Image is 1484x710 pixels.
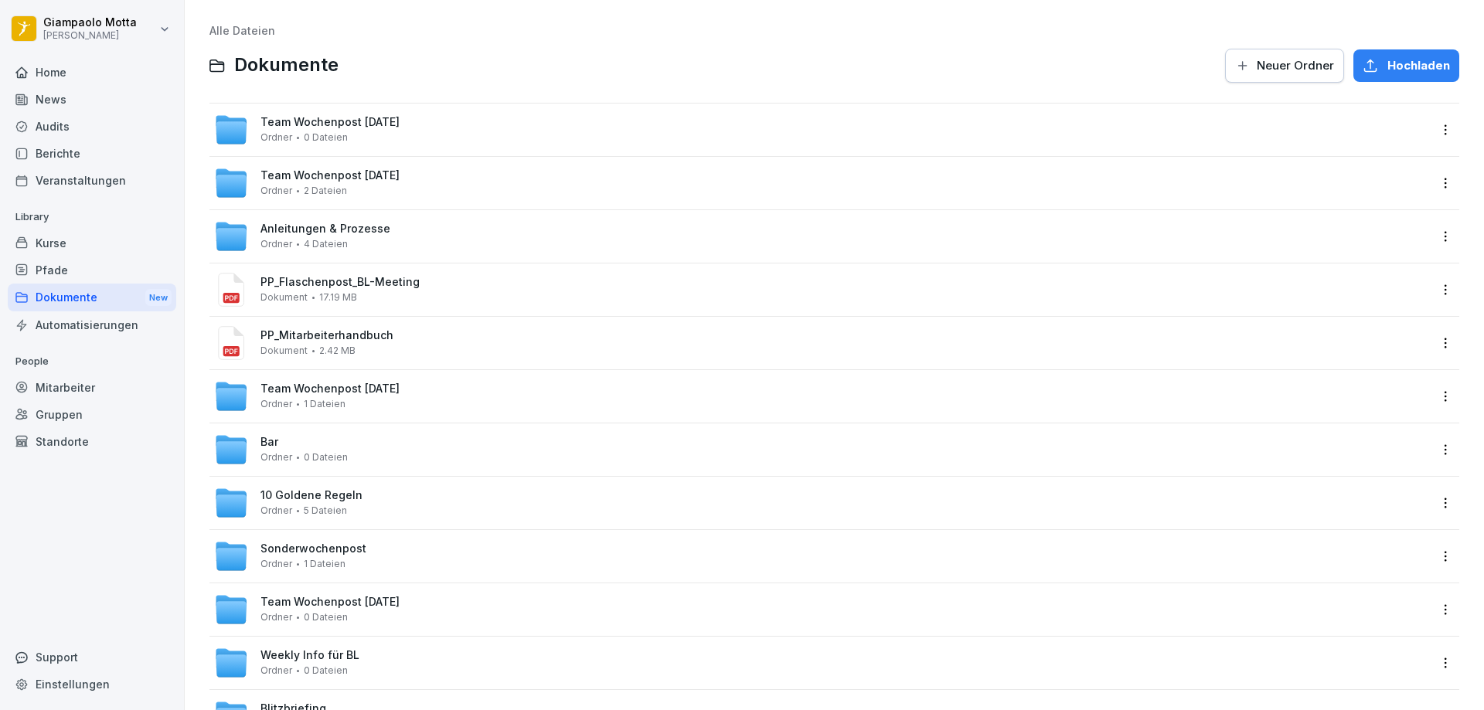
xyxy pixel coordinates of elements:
[304,505,347,516] span: 5 Dateien
[260,436,278,449] span: Bar
[8,311,176,338] a: Automatisierungen
[8,59,176,86] a: Home
[304,452,348,463] span: 0 Dateien
[319,345,356,356] span: 2.42 MB
[209,24,275,37] a: Alle Dateien
[145,289,172,307] div: New
[8,374,176,401] a: Mitarbeiter
[260,345,308,356] span: Dokument
[234,54,339,76] span: Dokumente
[8,401,176,428] a: Gruppen
[260,596,400,609] span: Team Wochenpost [DATE]
[8,205,176,229] p: Library
[1387,57,1450,74] span: Hochladen
[8,113,176,140] a: Audits
[260,489,362,502] span: 10 Goldene Regeln
[8,284,176,312] a: DokumenteNew
[260,399,292,409] span: Ordner
[260,239,292,250] span: Ordner
[1257,57,1334,74] span: Neuer Ordner
[260,169,400,182] span: Team Wochenpost [DATE]
[260,132,292,143] span: Ordner
[8,140,176,167] a: Berichte
[304,665,348,676] span: 0 Dateien
[8,671,176,698] a: Einstellungen
[209,157,1435,209] a: Team Wochenpost [DATE]Ordner2 Dateien
[260,649,359,662] span: Weekly Info für BL
[1353,49,1459,82] button: Hochladen
[209,583,1435,636] a: Team Wochenpost [DATE]Ordner0 Dateien
[260,292,308,303] span: Dokument
[260,116,400,129] span: Team Wochenpost [DATE]
[8,167,176,194] a: Veranstaltungen
[8,256,176,284] a: Pfade
[260,542,366,555] span: Sonderwochenpost
[304,399,345,409] span: 1 Dateien
[8,284,176,312] div: Dokumente
[260,559,292,569] span: Ordner
[209,530,1435,583] a: SonderwochenpostOrdner1 Dateien
[8,428,176,455] a: Standorte
[209,370,1435,423] a: Team Wochenpost [DATE]Ordner1 Dateien
[260,223,390,236] span: Anleitungen & Prozesse
[260,612,292,623] span: Ordner
[8,644,176,671] div: Support
[209,477,1435,529] a: 10 Goldene RegelnOrdner5 Dateien
[260,329,1430,342] span: PP_Mitarbeiterhandbuch
[304,185,347,196] span: 2 Dateien
[260,452,292,463] span: Ordner
[304,239,348,250] span: 4 Dateien
[8,229,176,256] a: Kurse
[43,16,137,29] p: Giampaolo Motta
[209,104,1435,156] a: Team Wochenpost [DATE]Ordner0 Dateien
[304,559,345,569] span: 1 Dateien
[209,637,1435,689] a: Weekly Info für BLOrdner0 Dateien
[8,86,176,113] a: News
[260,276,1430,289] span: PP_Flaschenpost_BL-Meeting
[209,423,1435,476] a: BarOrdner0 Dateien
[260,665,292,676] span: Ordner
[260,185,292,196] span: Ordner
[304,612,348,623] span: 0 Dateien
[1225,49,1344,83] button: Neuer Ordner
[8,349,176,374] p: People
[43,30,137,41] p: [PERSON_NAME]
[260,505,292,516] span: Ordner
[209,210,1435,263] a: Anleitungen & ProzesseOrdner4 Dateien
[319,292,357,303] span: 17.19 MB
[260,382,400,396] span: Team Wochenpost [DATE]
[304,132,348,143] span: 0 Dateien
